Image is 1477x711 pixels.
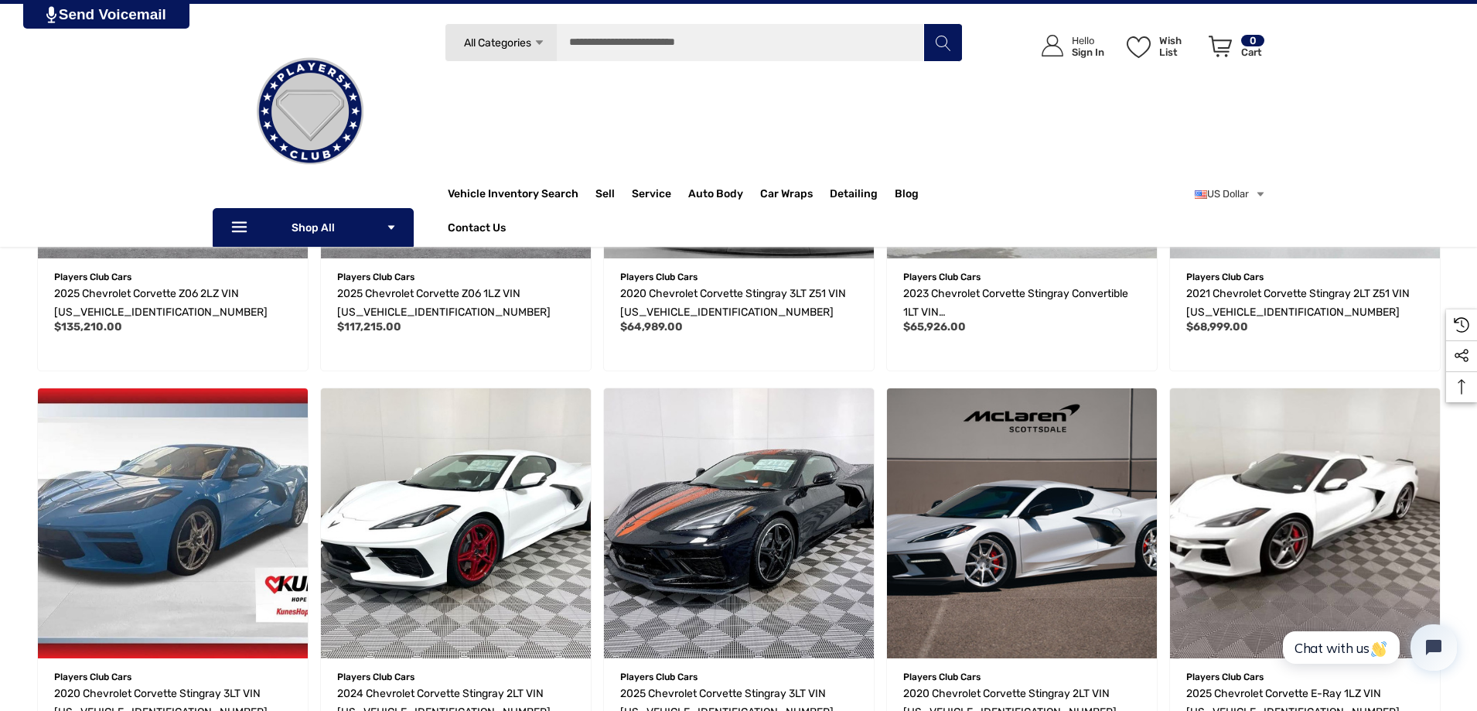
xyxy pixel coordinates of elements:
[887,388,1157,658] img: For Sale: 2020 Chevrolet Corvette Stingray 2LT VIN 1G1Y82D47L5104764
[321,388,591,658] img: For Sale: 2024 Chevrolet Corvette Stingray 2LT VIN 1G1YB2D49R5128428
[534,37,545,49] svg: Icon Arrow Down
[1186,667,1424,687] p: Players Club Cars
[337,287,551,319] span: 2025 Chevrolet Corvette Z06 1LZ VIN [US_VEHICLE_IDENTIFICATION_NUMBER]
[1170,388,1440,658] img: For Sale 2025 Chevrolet Corvette E-Ray 1LZ VIN 1G1YK3D49S5500460
[1195,179,1266,210] a: USD
[54,267,292,287] p: Players Club Cars
[38,388,308,658] img: For Sale: 2020 Chevrolet Corvette Stingray 3LT VIN 1G1Y82D46L5104528
[448,187,578,204] a: Vehicle Inventory Search
[620,267,858,287] p: Players Club Cars
[337,667,575,687] p: Players Club Cars
[620,287,846,319] span: 2020 Chevrolet Corvette Stingray 3LT Z51 VIN [US_VEHICLE_IDENTIFICATION_NUMBER]
[337,285,575,322] a: 2025 Chevrolet Corvette Z06 1LZ VIN 1G1YD2D32S5606812,$117,215.00
[448,221,506,238] a: Contact Us
[1170,388,1440,658] a: 2025 Chevrolet Corvette E-Ray 1LZ VIN 1G1YK3D49S5500460,$114,084.00
[1120,19,1202,73] a: Wish List Wish List
[1024,19,1112,73] a: Sign in
[445,23,557,62] a: All Categories Icon Arrow Down Icon Arrow Up
[1186,287,1410,319] span: 2021 Chevrolet Corvette Stingray 2LT Z51 VIN [US_VEHICLE_IDENTIFICATION_NUMBER]
[337,320,401,333] span: $117,215.00
[830,187,878,204] span: Detailing
[1446,379,1477,395] svg: Top
[1454,348,1469,364] svg: Social Media
[620,320,683,333] span: $64,989.00
[604,388,874,658] a: 2025 Chevrolet Corvette Stingray 3LT VIN 1G1YC3D40S5110151,$90,475.00
[830,179,895,210] a: Detailing
[54,285,292,322] a: 2025 Chevrolet Corvette Z06 2LZ VIN 1G1YE2D37S5607208,$135,210.00
[688,179,760,210] a: Auto Body
[337,267,575,287] p: Players Club Cars
[1186,267,1424,287] p: Players Club Cars
[632,187,671,204] span: Service
[760,187,813,204] span: Car Wraps
[903,667,1141,687] p: Players Club Cars
[1072,35,1104,46] p: Hello
[1186,320,1248,333] span: $68,999.00
[620,667,858,687] p: Players Club Cars
[903,285,1141,322] a: 2023 Chevrolet Corvette Stingray Convertible 1LT VIN 1G1YA3D4XP5140450,$65,926.00
[321,388,591,658] a: 2024 Chevrolet Corvette Stingray 2LT VIN 1G1YB2D49R5128428,$88,139.00
[213,208,414,247] p: Shop All
[887,388,1157,658] a: 2020 Chevrolet Corvette Stingray 2LT VIN 1G1Y82D47L5104764,$79,991.00
[903,287,1128,337] span: 2023 Chevrolet Corvette Stingray Convertible 1LT VIN [US_VEHICLE_IDENTIFICATION_NUMBER]
[1127,36,1151,58] svg: Wish List
[760,179,830,210] a: Car Wraps
[386,222,397,233] svg: Icon Arrow Down
[233,34,387,189] img: Players Club | Cars For Sale
[1266,611,1470,684] iframe: Tidio Chat
[595,179,632,210] a: Sell
[604,388,874,658] img: For Sale: 2025 Chevrolet Corvette Stingray 3LT VIN 1G1YC3D40S5110151
[1202,19,1266,80] a: Cart with 0 items
[54,667,292,687] p: Players Club Cars
[230,219,253,237] svg: Icon Line
[54,320,122,333] span: $135,210.00
[895,187,919,204] a: Blog
[1042,35,1063,56] svg: Icon User Account
[595,187,615,204] span: Sell
[903,267,1141,287] p: Players Club Cars
[923,23,962,62] button: Search
[1454,317,1469,333] svg: Recently Viewed
[632,179,688,210] a: Service
[620,285,858,322] a: 2020 Chevrolet Corvette Stingray 3LT Z51 VIN 1G1Y82D4XL5106394,$64,989.00
[1186,285,1424,322] a: 2021 Chevrolet Corvette Stingray 2LT Z51 VIN 1G1YB2D48M5115775,$68,999.00
[463,36,530,50] span: All Categories
[903,320,966,333] span: $65,926.00
[1209,36,1232,57] svg: Review Your Cart
[1072,46,1104,58] p: Sign In
[688,187,743,204] span: Auto Body
[1241,46,1264,58] p: Cart
[38,388,308,658] a: 2020 Chevrolet Corvette Stingray 3LT VIN 1G1Y82D46L5104528,$69,998.00
[1159,35,1200,58] p: Wish List
[1241,35,1264,46] p: 0
[54,287,268,319] span: 2025 Chevrolet Corvette Z06 2LZ VIN [US_VEHICLE_IDENTIFICATION_NUMBER]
